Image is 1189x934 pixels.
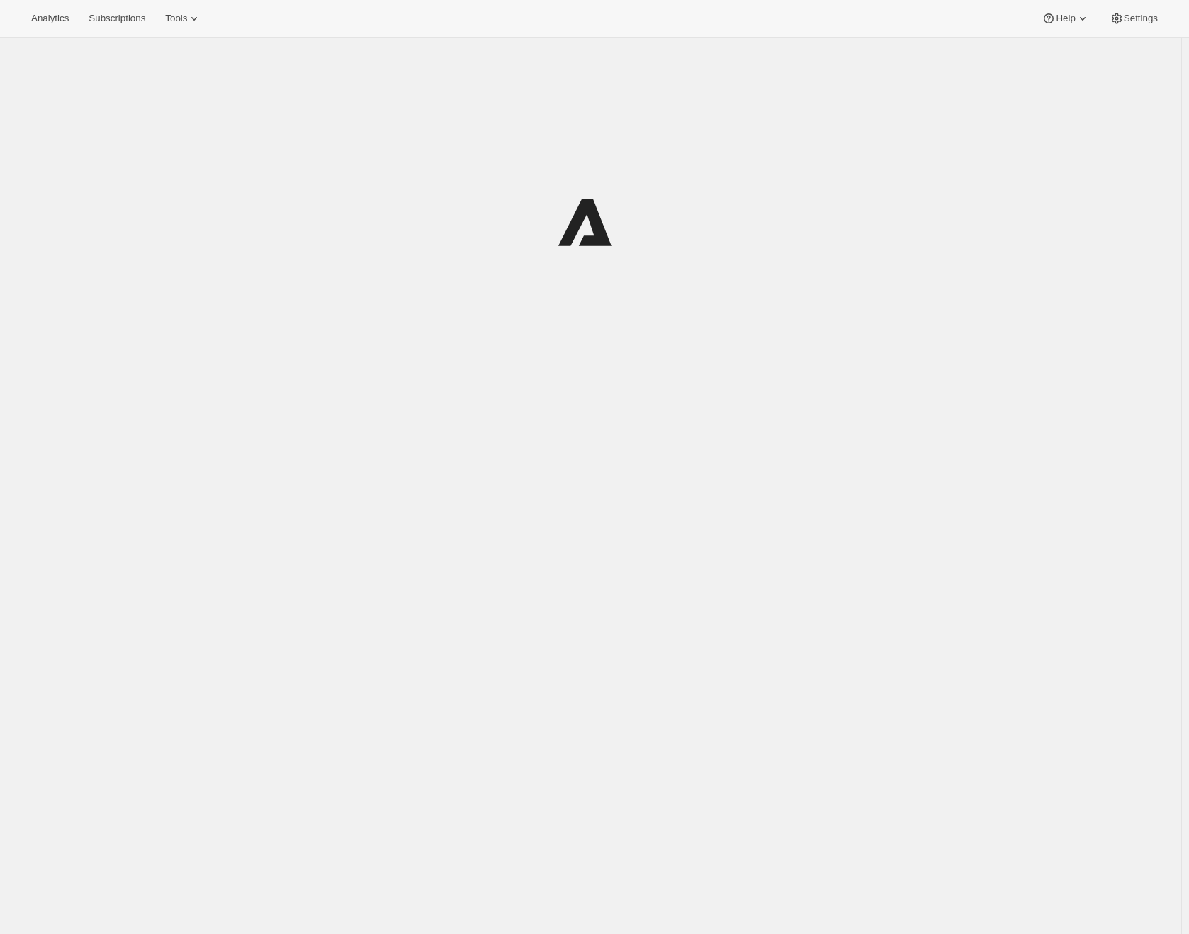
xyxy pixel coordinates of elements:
span: Settings [1124,13,1158,24]
span: Subscriptions [89,13,145,24]
span: Analytics [31,13,69,24]
button: Settings [1101,9,1166,28]
span: Tools [165,13,187,24]
button: Help [1033,9,1098,28]
button: Tools [157,9,210,28]
span: Help [1056,13,1075,24]
button: Subscriptions [80,9,154,28]
button: Analytics [23,9,77,28]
